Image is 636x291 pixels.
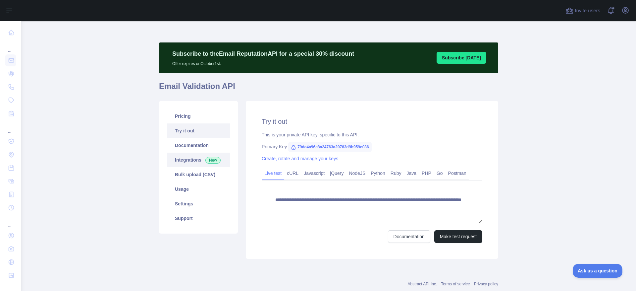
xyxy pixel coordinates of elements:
a: NodeJS [346,168,368,179]
a: Terms of service [441,282,470,286]
span: Invite users [575,7,600,15]
a: PHP [419,168,434,179]
a: Integrations New [167,153,230,167]
a: jQuery [327,168,346,179]
button: Subscribe [DATE] [437,52,486,64]
a: Python [368,168,388,179]
button: Make test request [434,230,482,243]
a: Usage [167,182,230,196]
h2: Try it out [262,117,482,126]
button: Invite users [564,5,602,16]
a: Go [434,168,446,179]
a: Documentation [167,138,230,153]
p: Subscribe to the Email Reputation API for a special 30 % discount [172,49,354,58]
a: Pricing [167,109,230,123]
div: ... [5,40,16,53]
div: ... [5,121,16,134]
a: Documentation [388,230,430,243]
a: Ruby [388,168,404,179]
div: Primary Key: [262,143,482,150]
iframe: Toggle Customer Support [573,264,623,278]
a: Java [404,168,419,179]
div: ... [5,215,16,228]
a: Live test [262,168,284,179]
a: Abstract API Inc. [408,282,437,286]
a: Settings [167,196,230,211]
a: Bulk upload (CSV) [167,167,230,182]
div: This is your private API key, specific to this API. [262,131,482,138]
a: Postman [446,168,469,179]
h1: Email Validation API [159,81,498,97]
a: Privacy policy [474,282,498,286]
a: Create, rotate and manage your keys [262,156,338,161]
a: cURL [284,168,301,179]
a: Javascript [301,168,327,179]
p: Offer expires on October 1st. [172,58,354,66]
a: Support [167,211,230,226]
span: 79da4a96c8a24763a20763d9b959c036 [288,142,372,152]
a: Try it out [167,123,230,138]
span: New [205,157,221,164]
